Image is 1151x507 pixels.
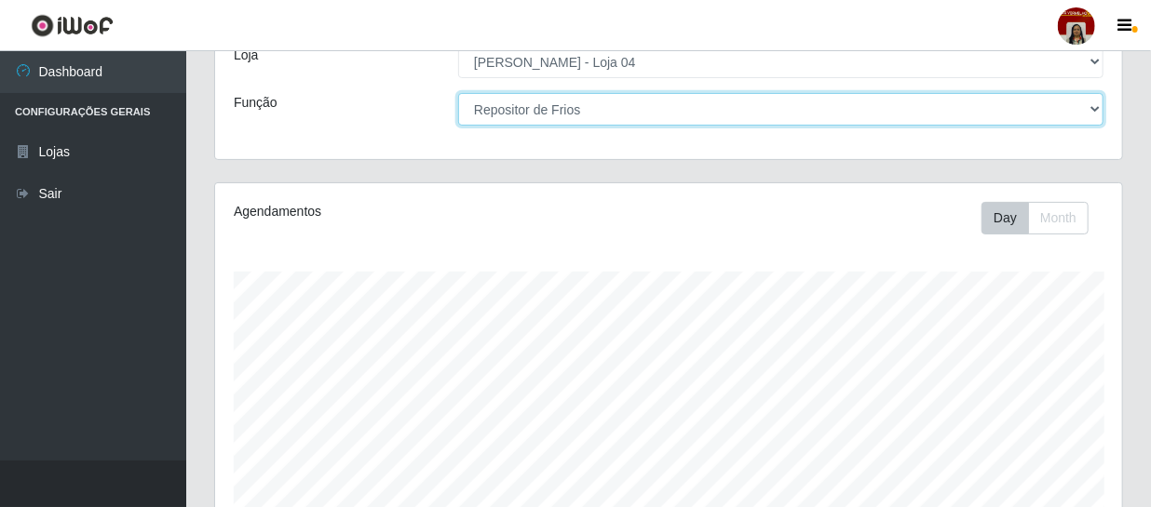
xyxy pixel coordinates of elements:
label: Função [234,93,278,113]
label: Loja [234,46,258,65]
div: First group [982,202,1089,234]
button: Month [1028,202,1089,234]
button: Day [982,202,1029,234]
div: Toolbar with button groups [982,202,1104,234]
div: Agendamentos [234,202,580,221]
img: CoreUI Logo [31,14,114,37]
